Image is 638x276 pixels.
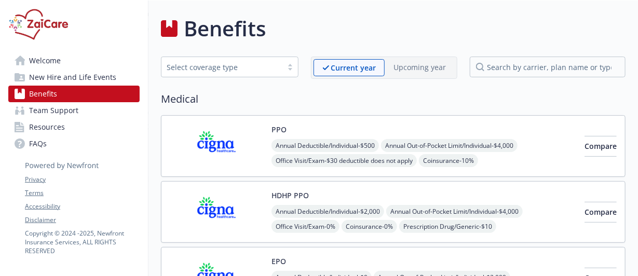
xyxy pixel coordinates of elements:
a: New Hire and Life Events [8,69,140,86]
span: Resources [29,119,65,135]
a: Terms [25,188,139,198]
button: PPO [272,124,287,135]
button: Compare [585,202,617,223]
span: New Hire and Life Events [29,69,116,86]
a: Disclaimer [25,215,139,225]
span: Team Support [29,102,78,119]
span: Annual Deductible/Individual - $2,000 [272,205,384,218]
span: Coinsurance - 0% [342,220,397,233]
span: Annual Out-of-Pocket Limit/Individual - $4,000 [381,139,518,152]
button: Compare [585,136,617,157]
span: Compare [585,141,617,151]
span: Compare [585,207,617,217]
p: Current year [331,62,376,73]
button: HDHP PPO [272,190,309,201]
button: EPO [272,256,286,267]
img: CIGNA carrier logo [170,190,263,234]
h2: Medical [161,91,626,107]
span: Annual Out-of-Pocket Limit/Individual - $4,000 [386,205,523,218]
a: Privacy [25,175,139,184]
p: Upcoming year [393,62,446,73]
div: Select coverage type [167,62,277,73]
span: FAQs [29,135,47,152]
a: Accessibility [25,202,139,211]
span: Prescription Drug/Generic - $10 [399,220,496,233]
span: Annual Deductible/Individual - $500 [272,139,379,152]
a: Benefits [8,86,140,102]
img: CIGNA carrier logo [170,124,263,168]
span: Upcoming year [385,59,455,76]
input: search by carrier, plan name or type [470,57,626,77]
a: Resources [8,119,140,135]
span: Office Visit/Exam - $30 deductible does not apply [272,154,417,167]
a: Welcome [8,52,140,69]
span: Coinsurance - 10% [419,154,478,167]
span: Benefits [29,86,57,102]
span: Welcome [29,52,61,69]
a: FAQs [8,135,140,152]
a: Team Support [8,102,140,119]
h1: Benefits [184,13,266,44]
span: Office Visit/Exam - 0% [272,220,340,233]
p: Copyright © 2024 - 2025 , Newfront Insurance Services, ALL RIGHTS RESERVED [25,229,139,255]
